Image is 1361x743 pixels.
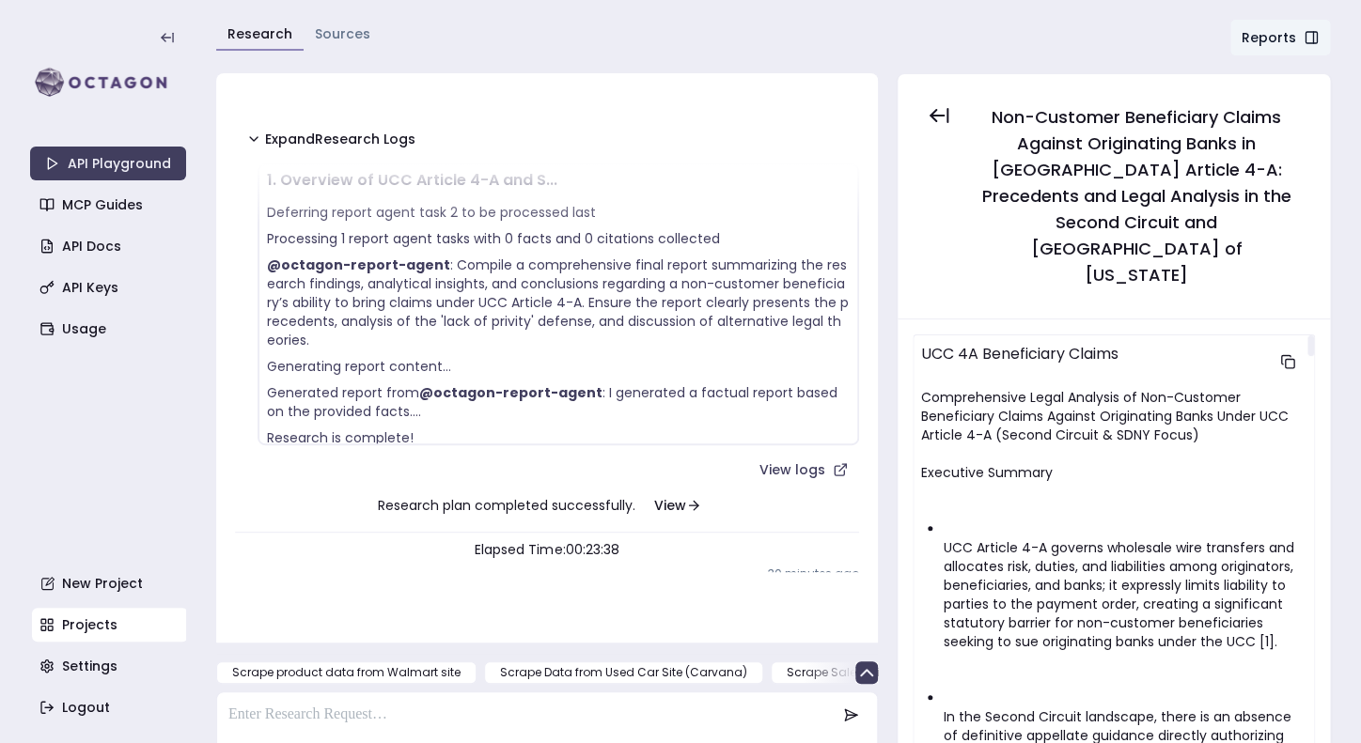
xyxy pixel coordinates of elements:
p: 30 minutes ago [235,566,859,581]
button: Reports [1229,19,1331,56]
h2: 1. Overview of UCC Article 4-A and S... [267,169,850,192]
p: Executive Summary [921,463,1306,482]
button: View [639,487,716,524]
p: Processing 1 report agent tasks with 0 facts and 0 citations collected [267,229,850,248]
a: API Keys [32,271,188,304]
p: Research is complete! [267,428,850,447]
a: Sources [315,24,370,43]
button: Scrape Sale Listings from [GEOGRAPHIC_DATA] [771,661,1072,684]
button: Scrape Data from Used Car Site (Carvana) [484,661,763,684]
p: Elapsed Time: 00:23:38 [235,540,859,559]
a: Projects [32,608,188,642]
strong: @octagon-report-agent [267,255,450,274]
p: UCC Article 4-A governs wholesale wire transfers and allocates risk, duties, and liabilities amon... [944,538,1306,651]
a: MCP Guides [32,188,188,222]
p: Generating report content… [267,357,850,376]
p: Research plan completed successfully. [235,487,859,524]
a: API Playground [30,147,186,180]
strong: @octagon-report-agent [419,383,602,402]
a: Research [227,24,292,43]
button: ExpandResearch Logs [235,122,427,156]
p: : Compile a comprehensive final report summarizing the research findings, analytical insights, an... [267,255,850,349]
a: View logs [748,453,859,487]
a: Usage [32,312,188,346]
img: logo-rect-yK7x_WSZ.svg [30,64,186,101]
div: UCC 4A Beneficiary Claims [921,343,1269,380]
button: Scrape product data from Walmart site [216,661,477,684]
p: Comprehensive Legal Analysis of Non-Customer Beneficiary Claims Against Originating Banks Under U... [921,388,1306,444]
a: Settings [32,649,188,683]
button: Non-Customer Beneficiary Claims Against Originating Banks in [GEOGRAPHIC_DATA] Article 4-A: Prece... [965,97,1307,296]
p: Generated report from : I generated a factual report based on the provided facts.... [267,383,850,421]
a: Logout [32,690,188,724]
p: Deferring report agent task 2 to be processed last [267,203,850,222]
a: New Project [32,566,188,600]
a: API Docs [32,229,188,263]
